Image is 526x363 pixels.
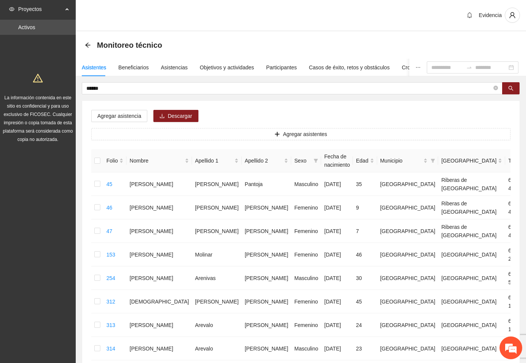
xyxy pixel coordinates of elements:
[353,243,377,266] td: 46
[9,6,14,12] span: eye
[126,266,192,290] td: [PERSON_NAME]
[106,181,112,187] a: 45
[291,290,321,313] td: Femenino
[409,59,427,76] button: ellipsis
[18,2,63,17] span: Proyectos
[321,290,353,313] td: [DATE]
[508,86,514,92] span: search
[283,130,327,138] span: Agregar asistentes
[321,172,353,196] td: [DATE]
[353,337,377,360] td: 23
[353,172,377,196] td: 35
[126,313,192,337] td: [PERSON_NAME]
[126,243,192,266] td: [PERSON_NAME]
[242,266,291,290] td: [PERSON_NAME]
[438,196,505,219] td: Riberas de [GEOGRAPHIC_DATA]
[91,110,147,122] button: Agregar asistencia
[438,337,505,360] td: [GEOGRAPHIC_DATA]
[106,346,115,352] a: 314
[321,243,353,266] td: [DATE]
[321,196,353,219] td: [DATE]
[493,85,498,92] span: close-circle
[466,64,472,70] span: swap-right
[126,196,192,219] td: [PERSON_NAME]
[153,110,198,122] button: downloadDescargar
[242,313,291,337] td: [PERSON_NAME]
[106,299,115,305] a: 312
[377,149,439,172] th: Municipio
[192,266,242,290] td: Arenivas
[314,158,318,163] span: filter
[242,196,291,219] td: [PERSON_NAME]
[377,172,439,196] td: [GEOGRAPHIC_DATA]
[441,156,496,165] span: [GEOGRAPHIC_DATA]
[130,156,183,165] span: Nombre
[126,172,192,196] td: [PERSON_NAME]
[124,4,142,22] div: Minimizar ventana de chat en vivo
[438,149,505,172] th: Colonia
[106,275,115,281] a: 254
[438,266,505,290] td: [GEOGRAPHIC_DATA]
[291,196,321,219] td: Femenino
[82,63,106,72] div: Asistentes
[429,155,437,166] span: filter
[106,205,112,211] a: 46
[39,39,127,49] div: Chatee con nosotros ahora
[4,207,144,233] textarea: Escriba su mensaje y pulse “Intro”
[505,8,520,23] button: user
[192,290,242,313] td: [PERSON_NAME]
[126,149,192,172] th: Nombre
[119,63,149,72] div: Beneficiarios
[192,196,242,219] td: [PERSON_NAME]
[192,219,242,243] td: [PERSON_NAME]
[312,155,320,166] span: filter
[377,337,439,360] td: [GEOGRAPHIC_DATA]
[291,266,321,290] td: Masculino
[502,82,520,94] button: search
[242,243,291,266] td: [PERSON_NAME]
[353,266,377,290] td: 30
[242,337,291,360] td: [PERSON_NAME]
[200,63,254,72] div: Objetivos y actividades
[377,313,439,337] td: [GEOGRAPHIC_DATA]
[321,219,353,243] td: [DATE]
[402,63,431,72] div: Cronograma
[168,112,192,120] span: Descargar
[103,149,126,172] th: Folio
[321,313,353,337] td: [DATE]
[321,149,353,172] th: Fecha de nacimiento
[466,64,472,70] span: to
[192,149,242,172] th: Apellido 1
[438,313,505,337] td: [GEOGRAPHIC_DATA]
[291,337,321,360] td: Masculino
[321,337,353,360] td: [DATE]
[415,65,421,70] span: ellipsis
[291,243,321,266] td: Femenino
[106,228,112,234] a: 47
[505,12,520,19] span: user
[377,219,439,243] td: [GEOGRAPHIC_DATA]
[85,42,91,49] div: Back
[493,86,498,90] span: close-circle
[438,290,505,313] td: [GEOGRAPHIC_DATA]
[44,101,105,178] span: Estamos en línea.
[126,337,192,360] td: [PERSON_NAME]
[192,313,242,337] td: Arevalo
[85,42,91,48] span: arrow-left
[377,266,439,290] td: [GEOGRAPHIC_DATA]
[377,243,439,266] td: [GEOGRAPHIC_DATA]
[380,156,422,165] span: Municipio
[479,12,502,18] span: Evidencia
[192,172,242,196] td: [PERSON_NAME]
[356,156,368,165] span: Edad
[464,12,475,18] span: bell
[353,219,377,243] td: 7
[97,112,141,120] span: Agregar asistencia
[106,322,115,328] a: 313
[242,172,291,196] td: Pantoja
[438,219,505,243] td: Riberas de [GEOGRAPHIC_DATA]
[33,73,43,83] span: warning
[195,156,233,165] span: Apellido 1
[192,243,242,266] td: Molinar
[464,9,476,21] button: bell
